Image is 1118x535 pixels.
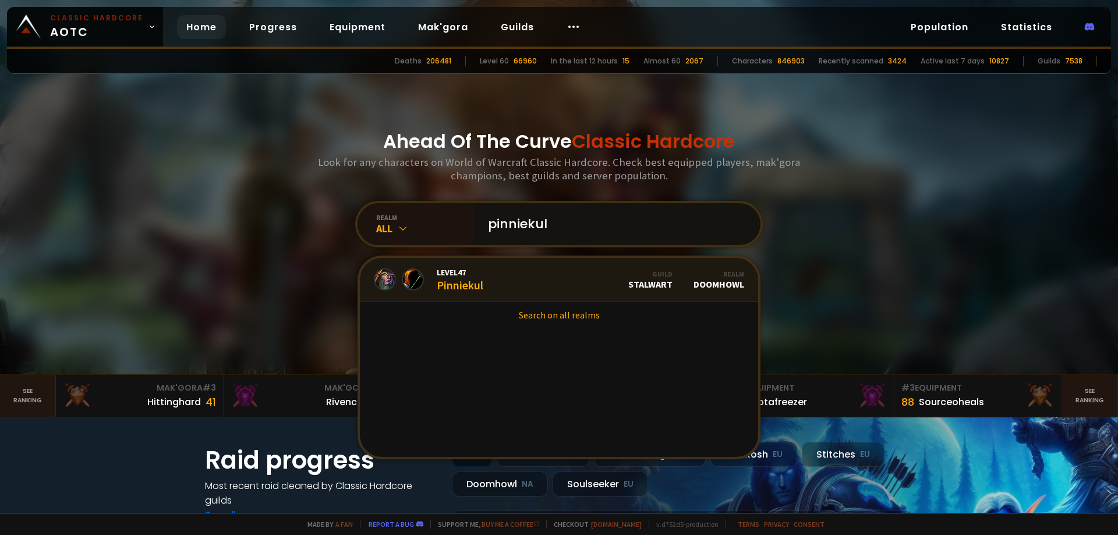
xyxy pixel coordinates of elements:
div: Level 60 [480,56,509,66]
div: 66960 [514,56,537,66]
h1: Raid progress [205,442,438,479]
div: Characters [732,56,773,66]
div: In the last 12 hours [551,56,618,66]
a: Buy me a coffee [482,520,539,529]
div: 15 [622,56,629,66]
small: EU [860,449,870,460]
div: realm [376,213,474,222]
small: NA [522,479,533,490]
div: Equipment [734,382,887,394]
div: Mak'Gora [63,382,216,394]
div: 7538 [1065,56,1082,66]
span: Level 47 [437,267,483,278]
div: Guilds [1038,56,1060,66]
div: 2067 [685,56,703,66]
a: Equipment [320,15,395,39]
a: Classic HardcoreAOTC [7,7,163,47]
a: #2Equipment88Notafreezer [727,375,894,417]
div: Stalwart [628,270,673,290]
div: Almost 60 [643,56,681,66]
a: Consent [794,520,825,529]
a: Search on all realms [360,302,758,328]
div: Doomhowl [452,472,548,497]
div: 3424 [888,56,907,66]
div: Recently scanned [819,56,883,66]
a: Home [177,15,226,39]
span: Support me, [430,520,539,529]
div: Guild [628,270,673,278]
a: Privacy [764,520,789,529]
div: 88 [901,394,914,410]
a: See all progress [205,508,281,522]
h4: Most recent raid cleaned by Classic Hardcore guilds [205,479,438,508]
div: Mak'Gora [231,382,384,394]
a: Mak'Gora#3Hittinghard41 [56,375,224,417]
a: #3Equipment88Sourceoheals [894,375,1062,417]
div: Rivench [326,395,363,409]
div: Notafreezer [751,395,807,409]
span: # 3 [901,382,915,394]
div: Stitches [802,442,885,467]
input: Search a character... [481,203,746,245]
div: All [376,222,474,235]
a: [DOMAIN_NAME] [591,520,642,529]
div: Hittinghard [147,395,201,409]
div: 10827 [989,56,1009,66]
div: Realm [694,270,744,278]
h1: Ahead Of The Curve [383,127,735,155]
span: Classic Hardcore [572,128,735,154]
div: Doomhowl [694,270,744,290]
a: Mak'Gora#2Rivench100 [224,375,391,417]
span: Made by [300,520,353,529]
a: Report a bug [369,520,414,529]
div: Equipment [901,382,1055,394]
span: # 3 [203,382,216,394]
a: Progress [240,15,306,39]
a: Guilds [491,15,543,39]
a: a fan [335,520,353,529]
a: Level47PinniekulGuildStalwartRealmDoomhowl [360,258,758,302]
a: Statistics [992,15,1062,39]
div: Nek'Rosh [710,442,797,467]
div: 41 [206,394,216,410]
small: EU [773,449,783,460]
div: Active last 7 days [921,56,985,66]
h3: Look for any characters on World of Warcraft Classic Hardcore. Check best equipped players, mak'g... [313,155,805,182]
div: Deaths [395,56,422,66]
div: Soulseeker [553,472,648,497]
div: 206481 [426,56,451,66]
small: EU [624,479,634,490]
div: Pinniekul [437,267,483,292]
a: Mak'gora [409,15,477,39]
div: Sourceoheals [919,395,984,409]
span: Checkout [546,520,642,529]
a: Seeranking [1062,375,1118,417]
span: v. d752d5 - production [649,520,719,529]
small: Classic Hardcore [50,13,143,23]
span: AOTC [50,13,143,41]
div: 846903 [777,56,805,66]
a: Population [901,15,978,39]
a: Terms [738,520,759,529]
